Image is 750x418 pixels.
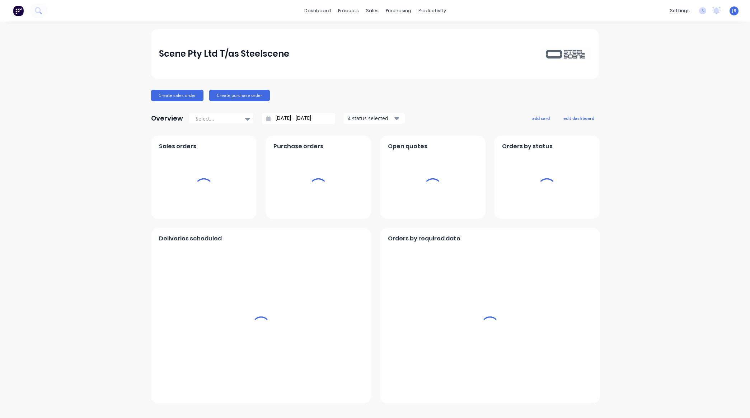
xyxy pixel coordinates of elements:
span: Orders by status [502,142,553,151]
div: purchasing [382,5,415,16]
button: 4 status selected [344,113,405,124]
div: 4 status selected [348,114,393,122]
div: sales [362,5,382,16]
span: Deliveries scheduled [159,234,222,243]
span: Sales orders [159,142,196,151]
a: dashboard [301,5,334,16]
span: Open quotes [388,142,427,151]
img: Factory [13,5,24,16]
button: Create sales order [151,90,203,101]
div: settings [666,5,693,16]
img: Scene Pty Ltd T/as Steelscene [541,47,591,60]
button: add card [528,113,554,123]
div: productivity [415,5,450,16]
div: products [334,5,362,16]
span: Orders by required date [388,234,460,243]
span: JR [732,8,736,14]
button: edit dashboard [559,113,599,123]
button: Create purchase order [209,90,270,101]
div: Overview [151,111,183,126]
span: Purchase orders [273,142,323,151]
div: Scene Pty Ltd T/as Steelscene [159,47,289,61]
